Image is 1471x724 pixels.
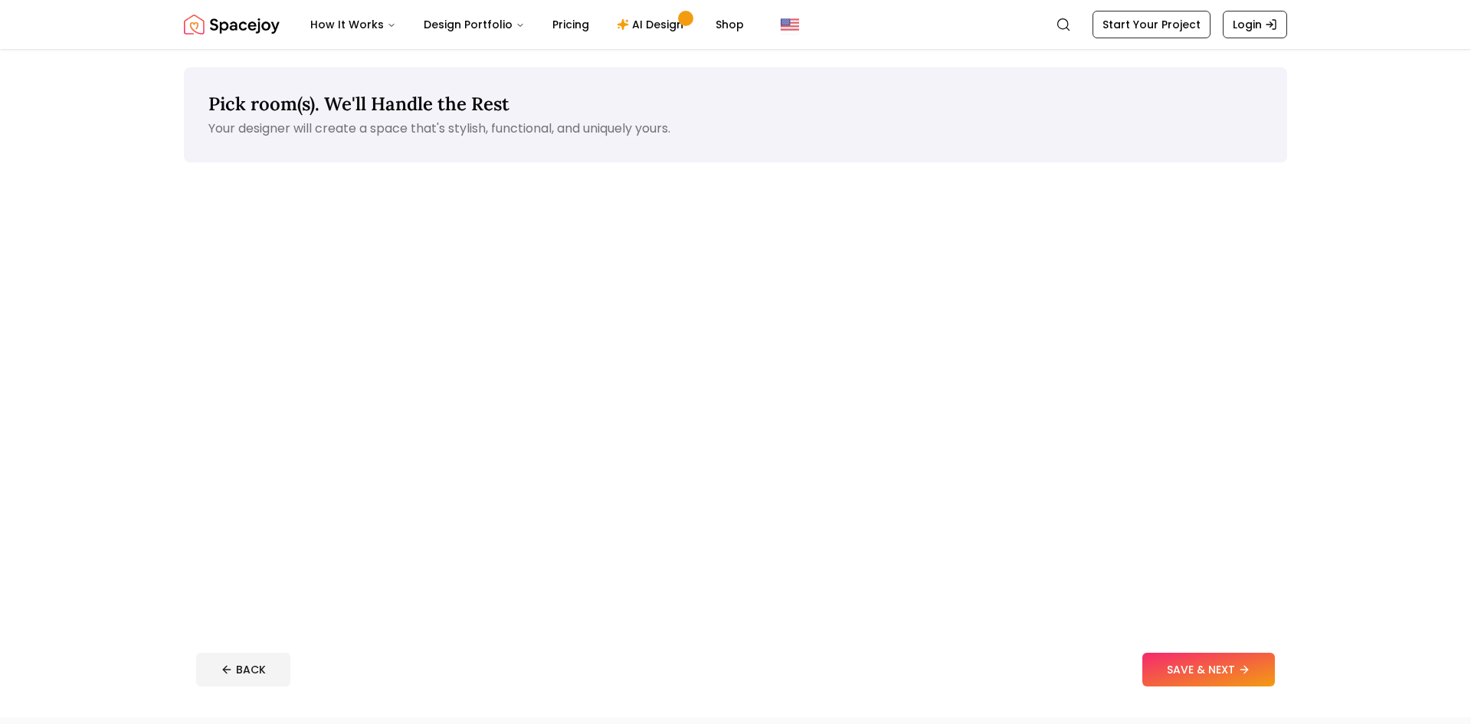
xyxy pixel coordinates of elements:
[208,92,509,116] span: Pick room(s). We'll Handle the Rest
[604,9,700,40] a: AI Design
[411,9,537,40] button: Design Portfolio
[298,9,756,40] nav: Main
[184,9,280,40] a: Spacejoy
[1223,11,1287,38] a: Login
[1093,11,1211,38] a: Start Your Project
[298,9,408,40] button: How It Works
[540,9,601,40] a: Pricing
[703,9,756,40] a: Shop
[1142,653,1275,686] button: SAVE & NEXT
[196,653,290,686] button: BACK
[208,120,1263,138] p: Your designer will create a space that's stylish, functional, and uniquely yours.
[184,9,280,40] img: Spacejoy Logo
[781,15,799,34] img: United States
